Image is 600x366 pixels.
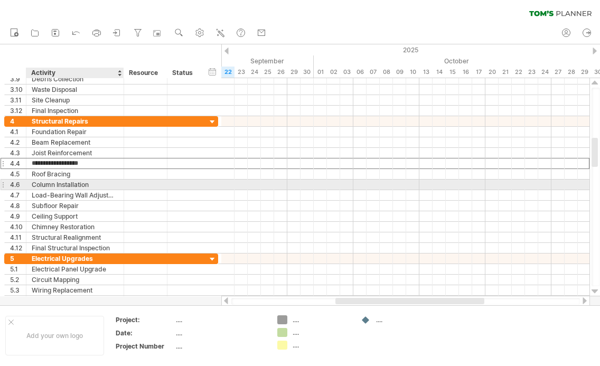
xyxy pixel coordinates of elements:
[10,106,26,116] div: 3.12
[176,342,265,351] div: ....
[10,74,26,84] div: 3.9
[565,67,578,78] div: Tuesday, 28 October 2025
[472,67,485,78] div: Friday, 17 October 2025
[32,254,118,264] div: Electrical Upgrades
[287,67,301,78] div: Monday, 29 September 2025
[551,67,565,78] div: Monday, 27 October 2025
[10,158,26,168] div: 4.4
[293,341,350,350] div: ....
[116,329,174,337] div: Date:
[10,85,26,95] div: 3.10
[10,180,26,190] div: 4.6
[176,315,265,324] div: ....
[116,315,174,324] div: Project:
[32,85,118,95] div: Waste Disposal
[10,275,26,285] div: 5.2
[32,243,118,253] div: Final Structural Inspection
[10,232,26,242] div: 4.11
[32,148,118,158] div: Joist Reinforcement
[32,201,118,211] div: Subfloor Repair
[499,67,512,78] div: Tuesday, 21 October 2025
[376,315,434,324] div: ....
[221,67,235,78] div: Monday, 22 September 2025
[32,137,118,147] div: Beam Replacement
[172,68,195,78] div: Status
[129,68,161,78] div: Resource
[248,67,261,78] div: Wednesday, 24 September 2025
[32,106,118,116] div: Final Inspection
[116,342,174,351] div: Project Number
[32,180,118,190] div: Column Installation
[32,275,118,285] div: Circuit Mapping
[340,67,353,78] div: Friday, 3 October 2025
[485,67,499,78] div: Monday, 20 October 2025
[32,232,118,242] div: Structural Realignment
[32,285,118,295] div: Wiring Replacement
[512,67,525,78] div: Wednesday, 22 October 2025
[10,127,26,137] div: 4.1
[10,137,26,147] div: 4.2
[176,329,265,337] div: ....
[10,222,26,232] div: 4.10
[274,67,287,78] div: Friday, 26 September 2025
[32,74,118,84] div: Debris Collection
[10,169,26,179] div: 4.5
[10,285,26,295] div: 5.3
[10,254,26,264] div: 5
[32,296,118,306] div: Outlet Installation
[10,243,26,253] div: 4.12
[301,67,314,78] div: Tuesday, 30 September 2025
[446,67,459,78] div: Wednesday, 15 October 2025
[261,67,274,78] div: Thursday, 25 September 2025
[10,148,26,158] div: 4.3
[525,67,538,78] div: Thursday, 23 October 2025
[293,315,350,324] div: ....
[32,211,118,221] div: Ceiling Support
[314,67,327,78] div: Wednesday, 1 October 2025
[10,190,26,200] div: 4.7
[32,169,118,179] div: Roof Bracing
[367,67,380,78] div: Tuesday, 7 October 2025
[32,222,118,232] div: Chimney Restoration
[10,201,26,211] div: 4.8
[419,67,433,78] div: Monday, 13 October 2025
[32,95,118,105] div: Site Cleanup
[327,67,340,78] div: Thursday, 2 October 2025
[433,67,446,78] div: Tuesday, 14 October 2025
[293,328,350,337] div: ....
[10,211,26,221] div: 4.9
[32,127,118,137] div: Foundation Repair
[32,264,118,274] div: Electrical Panel Upgrade
[5,316,104,355] div: Add your own logo
[578,67,591,78] div: Wednesday, 29 October 2025
[380,67,393,78] div: Wednesday, 8 October 2025
[31,68,118,78] div: Activity
[10,95,26,105] div: 3.11
[10,116,26,126] div: 4
[459,67,472,78] div: Thursday, 16 October 2025
[353,67,367,78] div: Monday, 6 October 2025
[32,190,118,200] div: Load-Bearing Wall Adjustment
[538,67,551,78] div: Friday, 24 October 2025
[406,67,419,78] div: Friday, 10 October 2025
[393,67,406,78] div: Thursday, 9 October 2025
[235,67,248,78] div: Tuesday, 23 September 2025
[10,296,26,306] div: 5.4
[32,116,118,126] div: Structural Repairs
[10,264,26,274] div: 5.1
